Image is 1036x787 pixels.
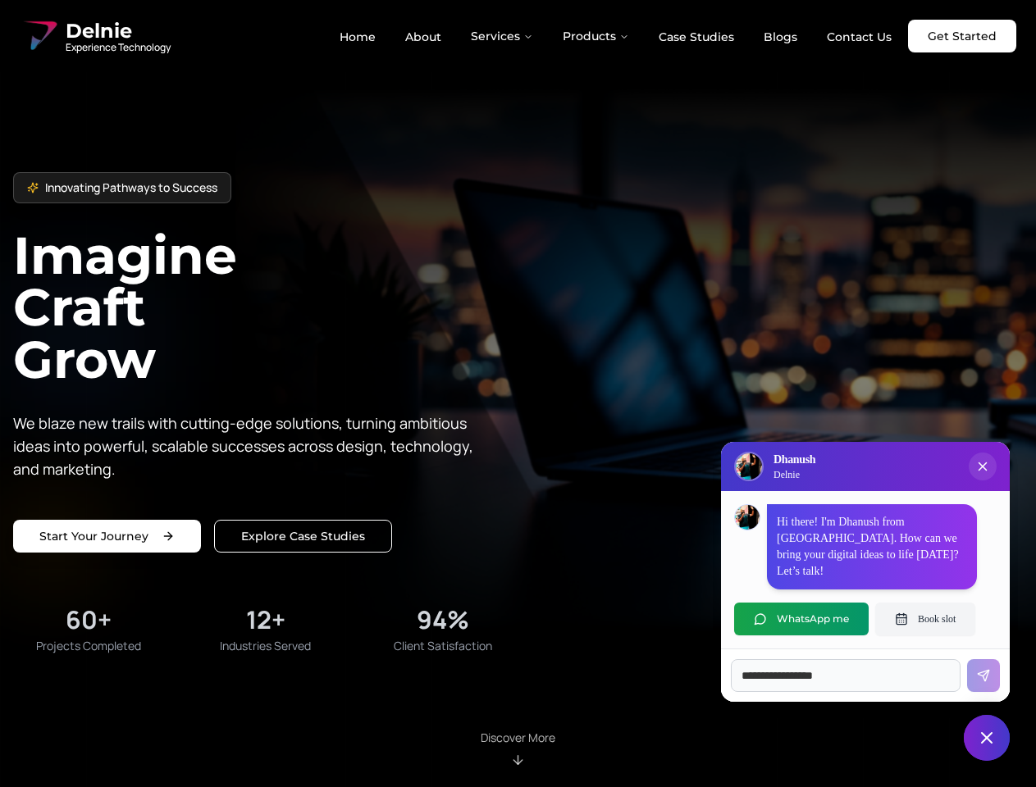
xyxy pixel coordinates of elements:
div: 60+ [66,605,112,635]
a: Delnie Logo Full [20,16,171,56]
span: Client Satisfaction [394,638,492,654]
a: Get Started [908,20,1016,52]
nav: Main [326,20,905,52]
h1: Imagine Craft Grow [13,230,518,384]
a: About [392,23,454,51]
p: Hi there! I'm Dhanush from [GEOGRAPHIC_DATA]. How can we bring your digital ideas to life [DATE]?... [777,514,967,580]
img: Delnie Logo [736,453,762,480]
a: Start your project with us [13,520,201,553]
a: Explore our solutions [214,520,392,553]
span: Innovating Pathways to Success [45,180,217,196]
a: Blogs [751,23,810,51]
button: Close chat popup [969,453,997,480]
p: We blaze new trails with cutting-edge solutions, turning ambitious ideas into powerful, scalable ... [13,412,486,480]
button: Services [458,20,546,52]
a: Contact Us [814,23,905,51]
p: Discover More [481,730,555,746]
img: Delnie Logo [20,16,59,56]
img: Dhanush [735,505,760,530]
button: WhatsApp me [734,603,869,635]
span: Delnie [66,18,171,44]
span: Experience Technology [66,41,171,54]
button: Book slot [875,603,975,635]
button: Products [550,20,642,52]
div: Scroll to About section [481,730,555,767]
h3: Dhanush [774,452,815,468]
p: Delnie [774,468,815,481]
a: Case Studies [646,23,747,51]
a: Home [326,23,389,51]
span: Industries Served [220,638,311,654]
div: 12+ [246,605,285,635]
span: Projects Completed [36,638,141,654]
div: 94% [417,605,469,635]
button: Close chat [964,715,1010,761]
